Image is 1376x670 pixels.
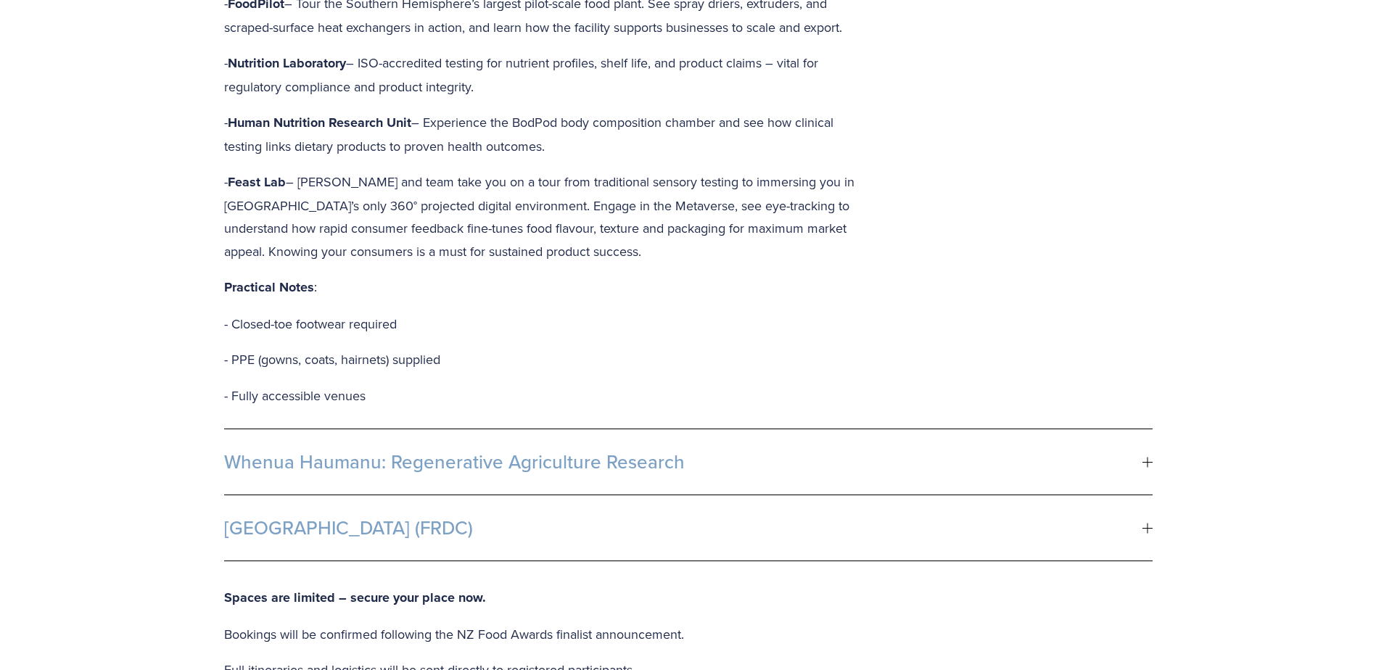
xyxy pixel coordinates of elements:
span: [GEOGRAPHIC_DATA] (FRDC) [224,517,1142,539]
p: - – [PERSON_NAME] and team take you on a tour from traditional sensory testing to immersing you i... [224,170,874,262]
p: - Closed-toe footwear required [224,313,874,336]
p: - – ISO-accredited testing for nutrient profiles, shelf life, and product claims – vital for regu... [224,51,874,98]
button: Whenua Haumanu: Regenerative Agriculture Research [224,429,1153,495]
p: : [224,276,874,299]
p: - PPE (gowns, coats, hairnets) supplied [224,348,874,371]
strong: Practical Notes [224,278,314,297]
strong: Nutrition Laboratory [228,54,346,73]
strong: Feast Lab [228,173,286,191]
p: - – Experience the BodPod body composition chamber and see how clinical testing links dietary pro... [224,111,874,157]
strong: Spaces are limited – secure your place now. [224,588,486,607]
button: [GEOGRAPHIC_DATA] (FRDC) [224,495,1153,561]
strong: Human Nutrition Research Unit [228,113,411,132]
p: - Fully accessible venues [224,384,874,408]
p: Bookings will be confirmed following the NZ Food Awards finalist announcement. [224,623,1153,646]
span: Whenua Haumanu: Regenerative Agriculture Research [224,451,1142,473]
